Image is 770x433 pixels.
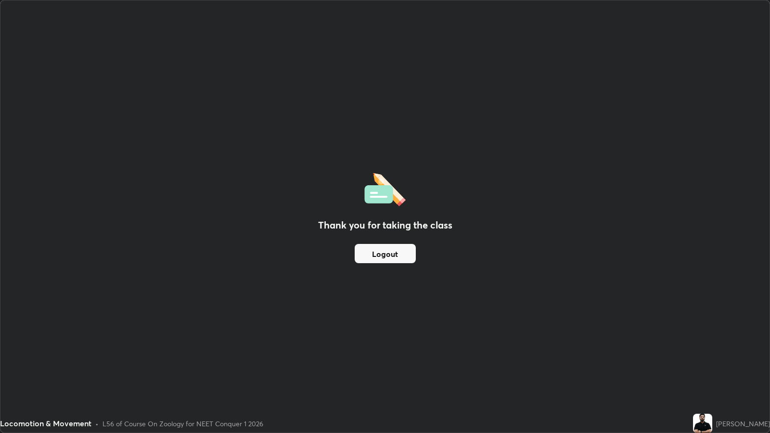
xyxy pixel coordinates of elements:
[364,170,406,206] img: offlineFeedback.1438e8b3.svg
[318,218,452,232] h2: Thank you for taking the class
[693,414,712,433] img: 54f690991e824e6993d50b0d6a1f1dc5.jpg
[355,244,416,263] button: Logout
[716,419,770,429] div: [PERSON_NAME]
[95,419,99,429] div: •
[103,419,263,429] div: L56 of Course On Zoology for NEET Conquer 1 2026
